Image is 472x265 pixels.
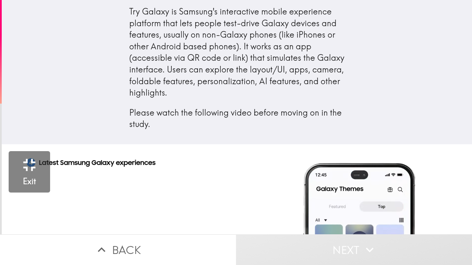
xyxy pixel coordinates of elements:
[129,6,345,130] div: Try Galaxy is Samsung's interactive mobile experience platform that lets people test-drive Galaxy...
[9,151,50,193] button: Exit
[23,176,36,187] h5: Exit
[129,107,345,130] p: Please watch the following video before moving on in the study.
[236,234,472,265] button: Next
[414,148,466,162] div: 2:18 / 2:49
